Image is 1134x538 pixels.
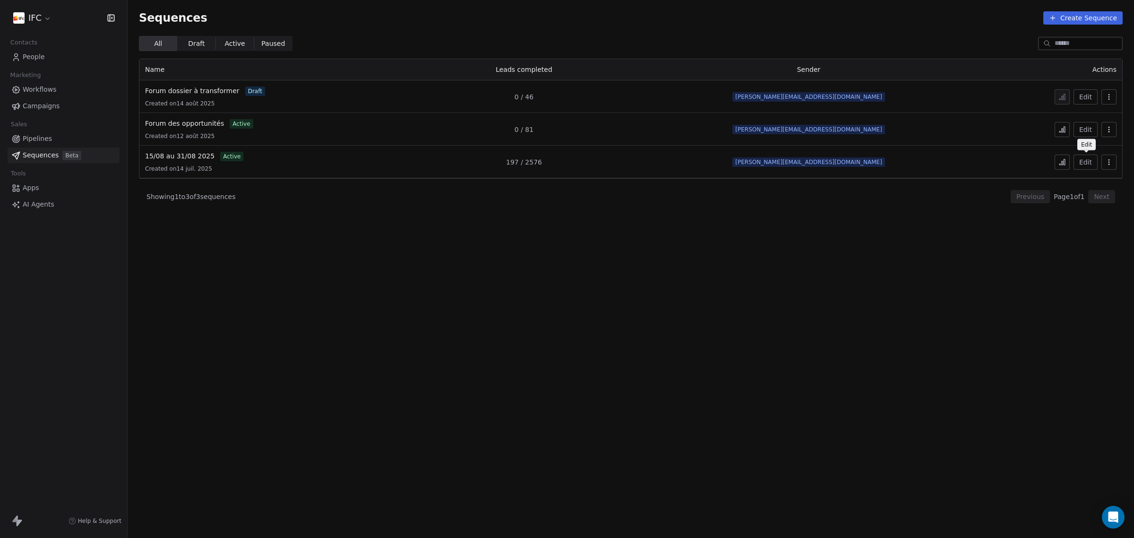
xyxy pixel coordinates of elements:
[7,117,31,131] span: Sales
[1074,89,1098,104] button: Edit
[7,166,30,181] span: Tools
[732,92,885,102] span: [PERSON_NAME][EMAIL_ADDRESS][DOMAIN_NAME]
[230,119,253,129] span: active
[8,131,120,147] a: Pipelines
[220,152,243,161] span: active
[145,66,164,73] span: Name
[62,151,81,160] span: Beta
[78,517,121,525] span: Help & Support
[23,101,60,111] span: Campaigns
[8,148,120,163] a: SequencesBeta
[1074,155,1098,170] button: Edit
[188,39,205,49] span: Draft
[1081,141,1092,148] p: Edit
[6,35,42,50] span: Contacts
[145,151,215,161] a: 15/08 au 31/08 2025
[28,12,42,24] span: IFC
[23,150,59,160] span: Sequences
[8,49,120,65] a: People
[145,152,215,160] span: 15/08 au 31/08 2025
[145,119,224,129] a: Forum des opportunités
[13,12,25,24] img: IMG_3414.png
[732,157,885,167] span: [PERSON_NAME][EMAIL_ADDRESS][DOMAIN_NAME]
[1088,190,1115,203] button: Next
[8,197,120,212] a: AI Agents
[506,157,542,167] span: 197 / 2576
[1054,192,1084,201] span: Page 1 of 1
[139,11,207,25] span: Sequences
[515,125,533,134] span: 0 / 81
[8,98,120,114] a: Campaigns
[245,87,265,96] span: draft
[145,86,240,96] a: Forum dossier à transformer
[23,134,52,144] span: Pipelines
[11,10,53,26] button: IFC
[261,39,285,49] span: Paused
[145,120,224,127] span: Forum des opportunités
[732,125,885,134] span: [PERSON_NAME][EMAIL_ADDRESS][DOMAIN_NAME]
[145,100,215,107] span: Created on 14 août 2025
[23,183,39,193] span: Apps
[146,192,236,201] span: Showing 1 to 3 of 3 sequences
[8,180,120,196] a: Apps
[1011,190,1050,203] button: Previous
[145,165,212,173] span: Created on 14 juil. 2025
[1074,122,1098,137] button: Edit
[224,39,245,49] span: Active
[145,132,215,140] span: Created on 12 août 2025
[23,85,57,95] span: Workflows
[145,87,240,95] span: Forum dossier à transformer
[515,92,533,102] span: 0 / 46
[797,66,821,73] span: Sender
[6,68,45,82] span: Marketing
[1043,11,1123,25] button: Create Sequence
[496,66,552,73] span: Leads completed
[1102,506,1125,529] div: Open Intercom Messenger
[23,52,45,62] span: People
[1092,66,1117,73] span: Actions
[69,517,121,525] a: Help & Support
[8,82,120,97] a: Workflows
[23,200,54,209] span: AI Agents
